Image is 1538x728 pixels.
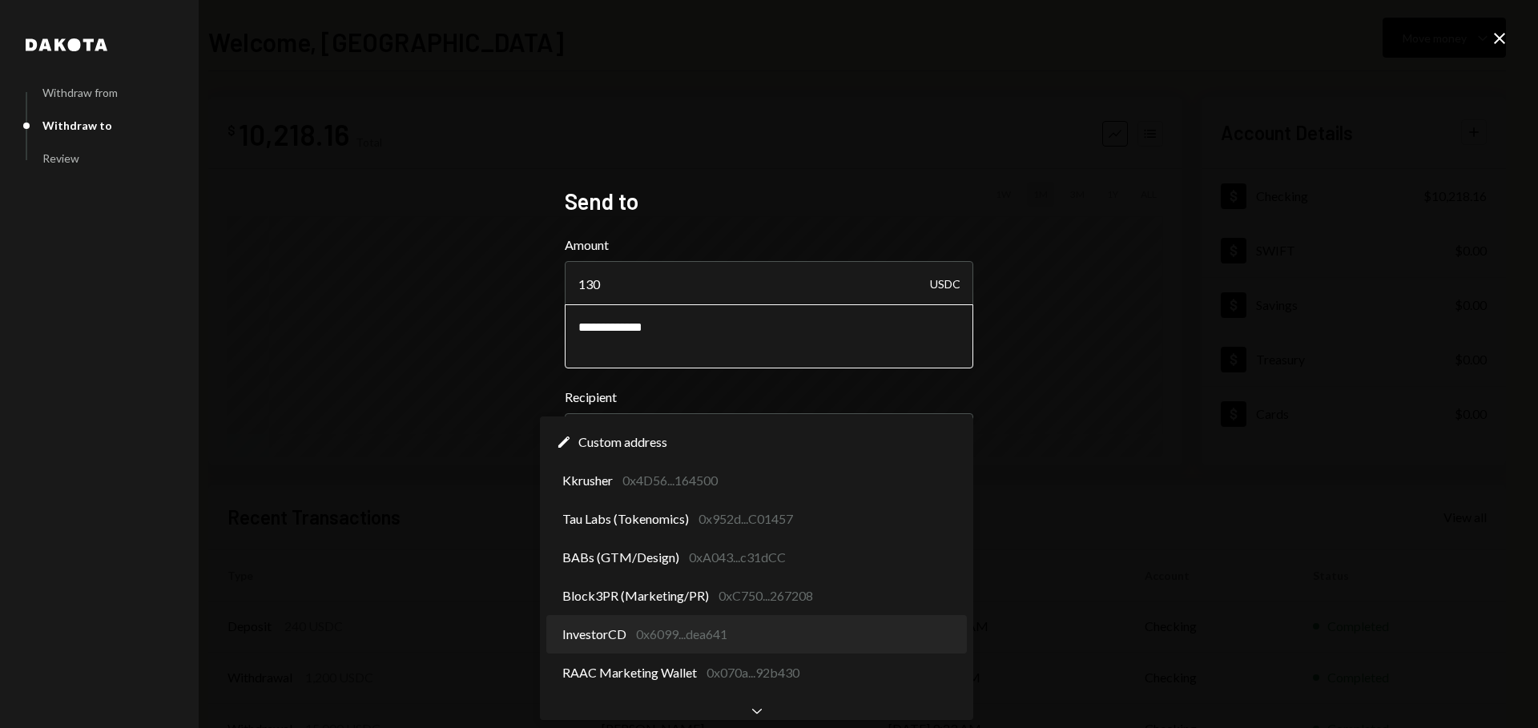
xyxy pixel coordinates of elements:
[562,586,709,605] span: Block3PR (Marketing/PR)
[42,151,79,165] div: Review
[565,235,973,255] label: Amount
[565,388,973,407] label: Recipient
[565,413,973,458] button: Recipient
[930,261,960,306] div: USDC
[562,625,626,644] span: InvestorCD
[562,471,613,490] span: Kkrusher
[562,663,697,682] span: RAAC Marketing Wallet
[636,625,727,644] div: 0x6099...dea641
[707,663,799,682] div: 0x070a...92b430
[565,261,973,306] input: Enter amount
[562,548,679,567] span: BABs (GTM/Design)
[719,586,813,605] div: 0xC750...267208
[565,186,973,217] h2: Send to
[622,471,718,490] div: 0x4D56...164500
[699,509,793,529] div: 0x952d...C01457
[562,509,689,529] span: Tau Labs (Tokenomics)
[689,548,786,567] div: 0xA043...c31dCC
[42,86,118,99] div: Withdraw from
[42,119,112,132] div: Withdraw to
[578,432,667,452] span: Custom address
